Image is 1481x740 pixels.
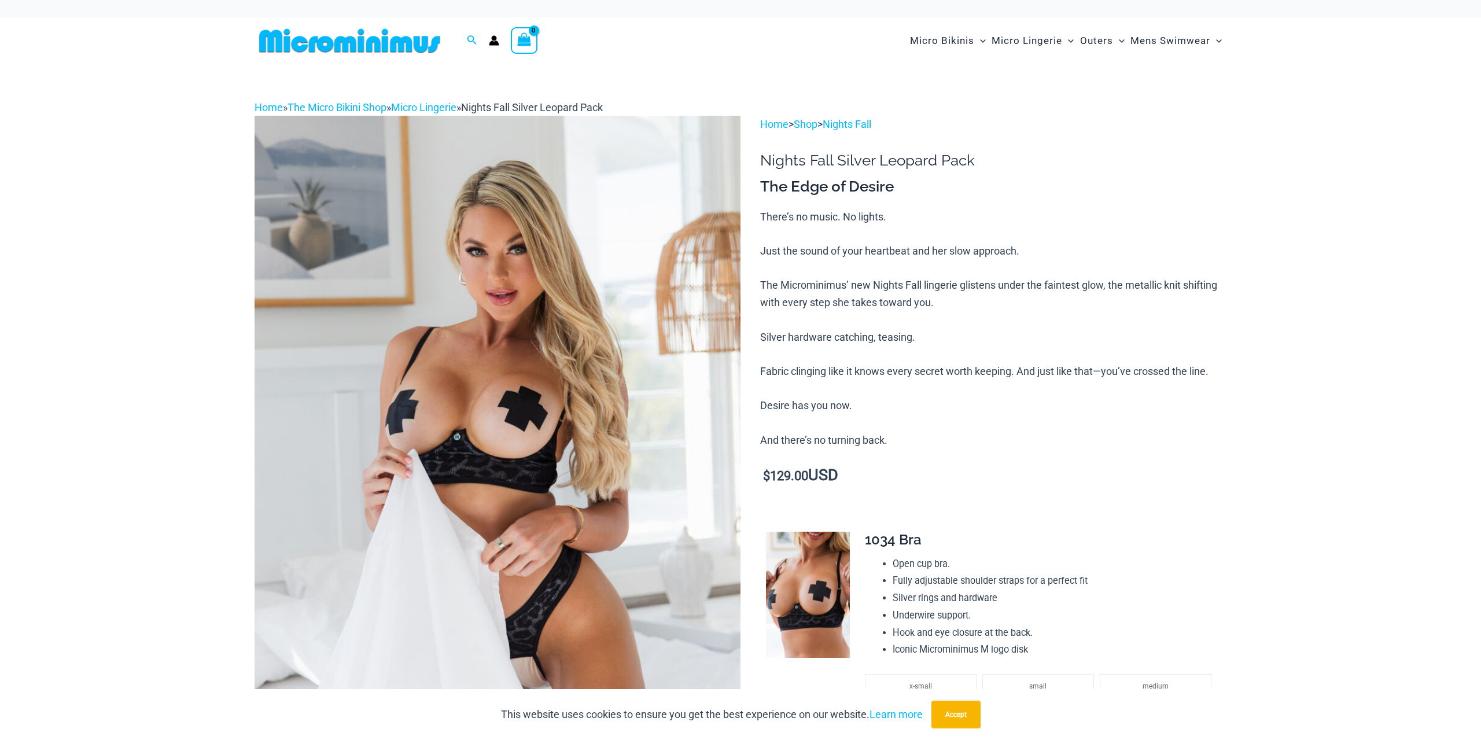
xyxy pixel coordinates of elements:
span: $ [763,469,770,483]
span: Menu Toggle [1113,26,1125,56]
p: USD [760,467,1226,485]
button: Accept [931,701,981,728]
a: Home [255,101,283,113]
a: Micro Lingerie [391,101,456,113]
a: Micro LingerieMenu ToggleMenu Toggle [989,23,1077,58]
span: Micro Bikinis [910,26,974,56]
a: The Micro Bikini Shop [288,101,386,113]
span: Nights Fall Silver Leopard Pack [461,101,603,113]
p: There’s no music. No lights. Just the sound of your heartbeat and her slow approach. The Micromin... [760,208,1226,449]
span: » » » [255,101,603,113]
span: Menu Toggle [1210,26,1222,56]
li: Fully adjustable shoulder straps for a perfect fit [893,572,1217,590]
img: Nights Fall Silver Leopard 1036 Bra [766,532,850,658]
span: medium [1143,682,1169,690]
img: MM SHOP LOGO FLAT [255,28,445,54]
p: > > [760,116,1226,133]
li: Underwire support. [893,607,1217,624]
span: Outers [1080,26,1113,56]
li: Hook and eye closure at the back. [893,624,1217,642]
bdi: 129.00 [763,469,808,483]
a: Home [760,118,789,130]
a: OutersMenu ToggleMenu Toggle [1077,23,1128,58]
h3: The Edge of Desire [760,177,1226,197]
p: This website uses cookies to ensure you get the best experience on our website. [501,706,923,723]
span: x-small [909,682,932,690]
a: Shop [794,118,817,130]
span: 1034 Bra [865,531,922,548]
a: Micro BikinisMenu ToggleMenu Toggle [907,23,989,58]
li: Open cup bra. [893,555,1217,573]
a: Mens SwimwearMenu ToggleMenu Toggle [1128,23,1225,58]
span: Micro Lingerie [992,26,1062,56]
a: Account icon link [489,35,499,46]
a: Search icon link [467,34,477,48]
li: Iconic Microminimus M logo disk [893,641,1217,658]
a: View Shopping Cart, empty [511,27,537,54]
span: Mens Swimwear [1130,26,1210,56]
span: Menu Toggle [1062,26,1074,56]
li: small [982,674,1094,697]
h1: Nights Fall Silver Leopard Pack [760,152,1226,170]
span: small [1029,682,1047,690]
a: Nights Fall [823,118,871,130]
span: Menu Toggle [974,26,986,56]
li: medium [1100,674,1211,697]
a: Learn more [870,708,923,720]
li: x-small [865,674,977,697]
li: Silver rings and hardware [893,590,1217,607]
nav: Site Navigation [905,21,1226,60]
